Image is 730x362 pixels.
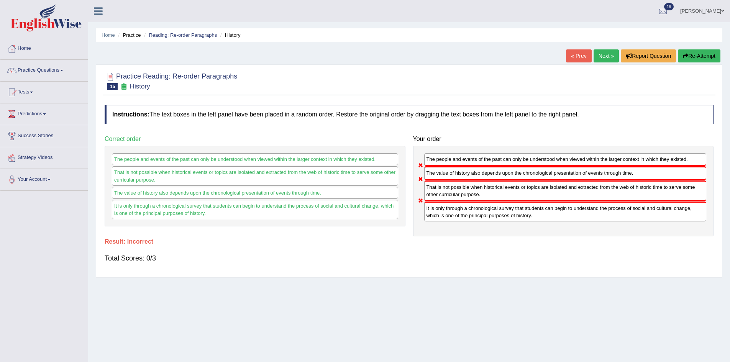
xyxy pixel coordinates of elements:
a: Strategy Videos [0,147,88,166]
a: « Prev [566,49,591,62]
div: Total Scores: 0/3 [105,249,714,267]
div: That is not possible when historical events or topics are isolated and extracted from the web of ... [424,180,707,201]
a: Tests [0,82,88,101]
a: Success Stories [0,125,88,144]
div: That is not possible when historical events or topics are isolated and extracted from the web of ... [112,166,398,185]
a: Practice Questions [0,60,88,79]
h4: The text boxes in the left panel have been placed in a random order. Restore the original order b... [105,105,714,124]
span: 15 [107,83,118,90]
h2: Practice Reading: Re-order Paragraphs [105,71,237,90]
h4: Your order [413,136,714,143]
a: Next » [594,49,619,62]
div: The value of history also depends upon the chronological presentation of events through time. [424,166,707,180]
button: Re-Attempt [678,49,720,62]
span: 16 [664,3,674,10]
h4: Correct order [105,136,405,143]
b: Instructions: [112,111,149,118]
div: The people and events of the past can only be understood when viewed within the larger context in... [112,153,398,165]
div: The value of history also depends upon the chronological presentation of events through time. [112,187,398,199]
small: Exam occurring question [120,83,128,90]
button: Report Question [621,49,676,62]
div: It is only through a chronological survey that students can begin to understand the process of so... [112,200,398,219]
div: It is only through a chronological survey that students can begin to understand the process of so... [424,201,707,221]
a: Predictions [0,103,88,123]
li: Practice [116,31,141,39]
small: History [130,83,150,90]
div: The people and events of the past can only be understood when viewed within the larger context in... [424,153,707,166]
h4: Result: [105,238,714,245]
a: Home [0,38,88,57]
a: Reading: Re-order Paragraphs [149,32,217,38]
a: Home [102,32,115,38]
li: History [218,31,241,39]
a: Your Account [0,169,88,188]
